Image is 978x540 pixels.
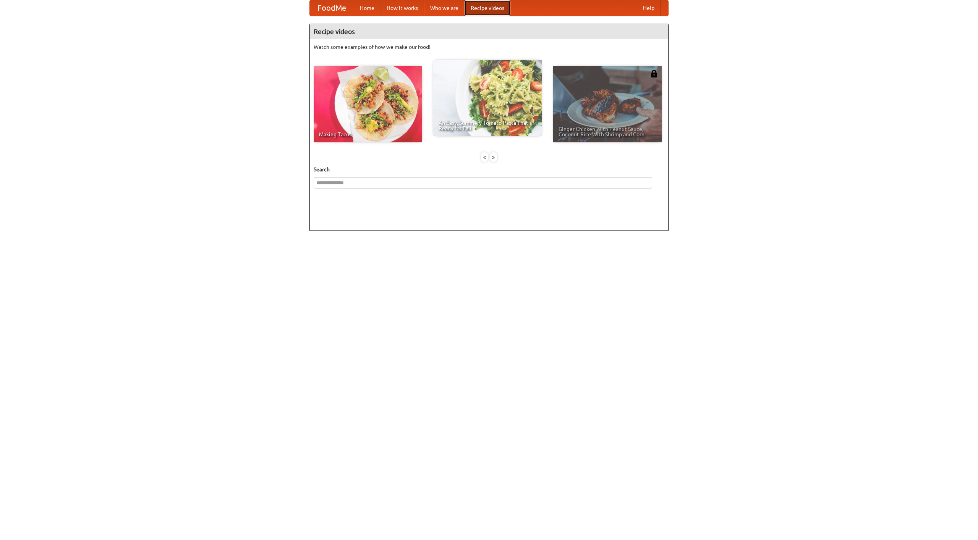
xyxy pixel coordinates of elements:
a: How it works [381,0,424,16]
p: Watch some examples of how we make our food! [314,43,664,51]
span: Making Tacos [319,132,417,137]
a: Home [354,0,381,16]
div: « [481,152,488,162]
img: 483408.png [650,70,658,77]
a: An Easy, Summery Tomato Pasta That's Ready for Fall [433,60,542,136]
span: An Easy, Summery Tomato Pasta That's Ready for Fall [439,120,536,131]
h5: Search [314,166,664,173]
a: Who we are [424,0,465,16]
h4: Recipe videos [310,24,668,39]
div: » [490,152,497,162]
a: Making Tacos [314,66,422,142]
a: Help [637,0,661,16]
a: FoodMe [310,0,354,16]
a: Recipe videos [465,0,510,16]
